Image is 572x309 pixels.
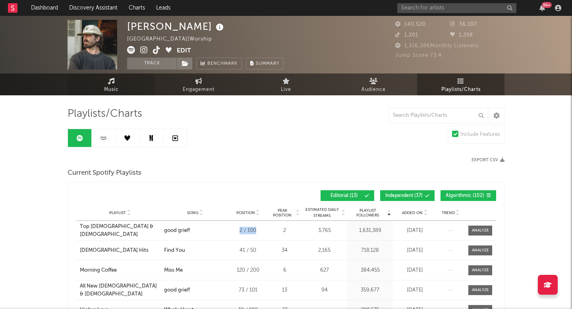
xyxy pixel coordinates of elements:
[68,73,155,95] a: Music
[326,193,362,198] span: Editorial ( 13 )
[446,193,484,198] span: Algorithmic ( 102 )
[349,286,391,294] div: 359,677
[349,227,391,235] div: 1,631,389
[349,247,391,255] div: 718,128
[80,267,117,274] div: Morning Coffee
[270,267,300,274] div: 6
[361,85,386,95] span: Audience
[164,247,185,255] div: Find You
[187,211,199,215] span: Song
[417,73,504,95] a: Playlists/Charts
[230,247,266,255] div: 41 / 50
[397,3,516,13] input: Search for artists
[256,62,279,66] span: Summary
[303,227,345,235] div: 3,765
[270,286,300,294] div: 13
[330,73,417,95] a: Audience
[349,208,386,218] span: Playlist Followers
[80,247,149,255] div: [DEMOGRAPHIC_DATA] Hits
[127,58,177,70] button: Track
[80,267,160,274] a: Morning Coffee
[303,247,345,255] div: 2,165
[303,207,340,219] span: Estimated Daily Streams
[270,208,295,218] span: Peak Position
[349,267,391,274] div: 384,455
[104,85,119,95] span: Music
[402,211,423,215] span: Added On
[441,85,481,95] span: Playlists/Charts
[164,267,183,274] div: Miss Me
[395,22,426,27] span: 140,520
[246,58,284,70] button: Summary
[303,286,345,294] div: 94
[236,211,255,215] span: Position
[68,109,142,119] span: Playlists/Charts
[395,267,435,274] div: [DATE]
[442,211,455,215] span: Trend
[539,5,545,11] button: 99+
[177,46,191,56] button: Edit
[164,227,190,235] div: good grief!
[109,211,126,215] span: Playlist
[127,20,226,33] div: [PERSON_NAME]
[385,193,423,198] span: Independent ( 37 )
[450,22,477,27] span: 36,107
[270,227,300,235] div: 2
[395,247,435,255] div: [DATE]
[230,286,266,294] div: 73 / 101
[395,53,442,58] span: Jump Score: 73.4
[183,85,214,95] span: Engagement
[395,227,435,235] div: [DATE]
[127,35,221,44] div: [GEOGRAPHIC_DATA] | Worship
[80,247,160,255] a: [DEMOGRAPHIC_DATA] Hits
[270,247,300,255] div: 34
[472,158,504,162] button: Export CSV
[380,190,435,201] button: Independent(37)
[207,59,238,69] span: Benchmark
[450,33,473,38] span: 1,258
[80,282,160,298] a: All New [DEMOGRAPHIC_DATA] & [DEMOGRAPHIC_DATA]
[196,58,242,70] a: Benchmark
[303,267,345,274] div: 627
[460,130,500,139] div: Include Features
[80,223,160,238] a: Top [DEMOGRAPHIC_DATA] & [DEMOGRAPHIC_DATA]
[155,73,242,95] a: Engagement
[542,2,552,8] div: 99 +
[281,85,291,95] span: Live
[164,286,190,294] div: good grief!
[230,267,266,274] div: 120 / 200
[395,33,418,38] span: 1,201
[395,286,435,294] div: [DATE]
[395,43,479,48] span: 1,316,386 Monthly Listeners
[388,108,488,124] input: Search Playlists/Charts
[68,168,141,178] span: Current Spotify Playlists
[441,190,496,201] button: Algorithmic(102)
[230,227,266,235] div: 2 / 100
[242,73,330,95] a: Live
[321,190,374,201] button: Editorial(13)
